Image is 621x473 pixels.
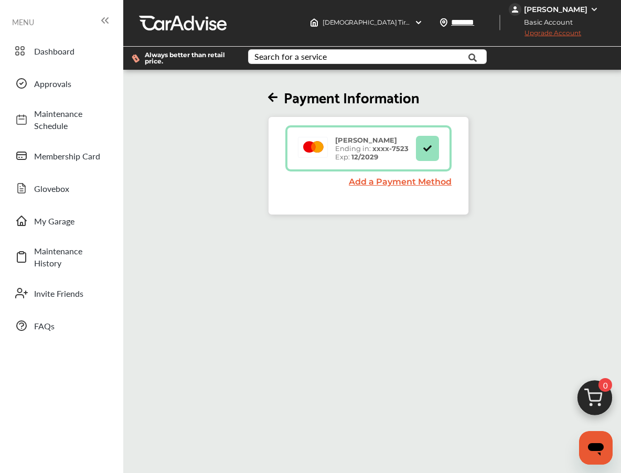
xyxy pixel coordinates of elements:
span: Dashboard [34,45,108,57]
span: 0 [598,378,612,392]
a: Invite Friends [9,279,113,307]
img: dollor_label_vector.a70140d1.svg [132,54,140,63]
div: Ending in: Exp: [330,136,414,161]
span: Maintenance History [34,245,108,269]
img: header-down-arrow.9dd2ce7d.svg [414,18,423,27]
img: header-home-logo.8d720a4f.svg [310,18,318,27]
img: header-divider.bc55588e.svg [499,15,500,30]
span: MENU [12,18,34,26]
a: Maintenance History [9,240,113,274]
a: My Garage [9,207,113,234]
span: Approvals [34,78,108,90]
strong: xxxx- 7523 [372,144,409,153]
div: [PERSON_NAME] [524,5,587,14]
a: Glovebox [9,175,113,202]
a: FAQs [9,312,113,339]
span: Membership Card [34,150,108,162]
img: jVpblrzwTbfkPYzPPzSLxeg0AAAAASUVORK5CYII= [509,3,521,16]
iframe: Button to launch messaging window [579,431,613,465]
span: Maintenance Schedule [34,107,108,132]
strong: [PERSON_NAME] [335,136,397,144]
span: Glovebox [34,182,108,195]
div: Search for a service [254,52,327,61]
h2: Payment Information [268,88,469,106]
span: Invite Friends [34,287,108,299]
img: location_vector.a44bc228.svg [440,18,448,27]
span: Upgrade Account [509,29,581,42]
a: Membership Card [9,142,113,169]
a: Dashboard [9,37,113,64]
img: cart_icon.3d0951e8.svg [570,375,620,426]
span: My Garage [34,215,108,227]
a: Maintenance Schedule [9,102,113,137]
strong: 12/2029 [351,153,378,161]
span: Always better than retail price. [145,52,231,64]
a: Add a Payment Method [349,177,452,187]
span: [DEMOGRAPHIC_DATA] Tire 191 , [STREET_ADDRESS][PERSON_NAME] GATINEAU , QC J8T 8K7 [323,18,604,26]
span: FAQs [34,320,108,332]
span: Basic Account [510,17,581,28]
a: Approvals [9,70,113,97]
img: WGsFRI8htEPBVLJbROoPRyZpYNWhNONpIPPETTm6eUC0GeLEiAAAAAElFTkSuQmCC [590,5,598,14]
